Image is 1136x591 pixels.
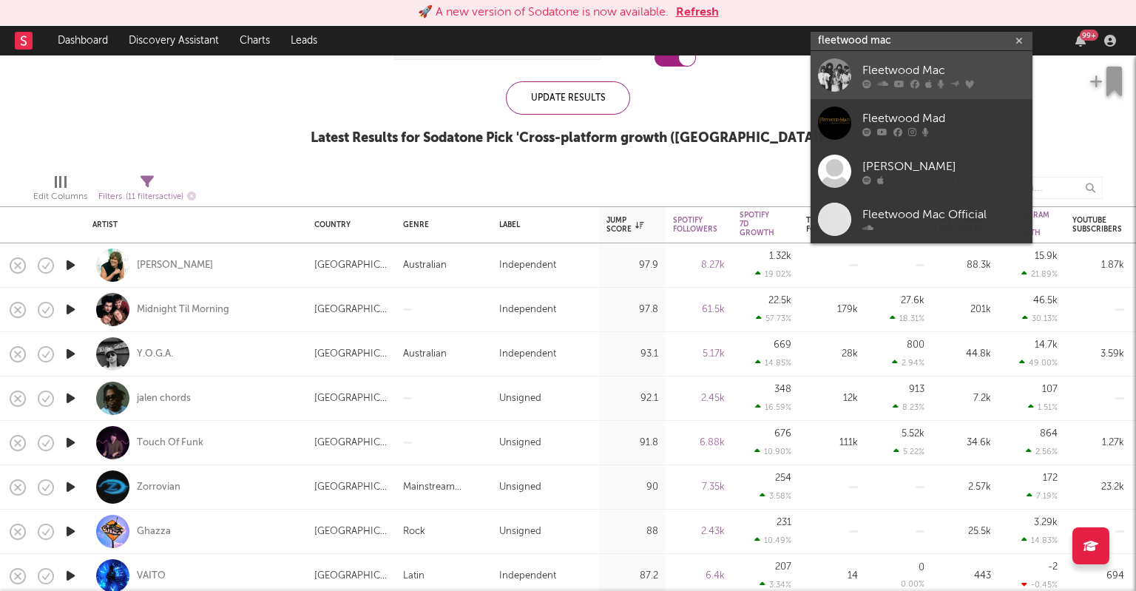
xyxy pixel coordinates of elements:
div: 88 [606,523,658,541]
div: 10.90 % [754,447,791,456]
div: [GEOGRAPHIC_DATA] [314,523,388,541]
div: Jump Score [606,216,643,234]
div: 25.5k [939,523,991,541]
div: [GEOGRAPHIC_DATA] [314,567,388,585]
div: 87.2 [606,567,658,585]
div: Independent [499,567,556,585]
div: 🚀 A new version of Sodatone is now available. [418,4,669,21]
div: 92.1 [606,390,658,408]
div: 913 [909,385,924,394]
div: -2 [1048,562,1058,572]
div: Rock [403,523,425,541]
div: 5.17k [673,345,725,363]
div: 1.32k [769,251,791,261]
div: 23.2k [1072,479,1124,496]
div: Genre [403,220,477,229]
div: 5.52k [902,429,924,439]
div: 57.73 % [756,314,791,323]
div: Independent [499,301,556,319]
div: 1.87k [1072,257,1124,274]
a: Y.O.G.A. [137,348,173,361]
a: [PERSON_NAME] [137,259,213,272]
div: 93.1 [606,345,658,363]
div: 1.51 % [1028,402,1058,412]
div: 7.19 % [1027,491,1058,501]
div: Australian [403,345,447,363]
div: [GEOGRAPHIC_DATA] [314,257,388,274]
div: 15.9k [1035,251,1058,261]
div: 2.43k [673,523,725,541]
div: Unsigned [499,434,541,452]
div: 12k [806,390,858,408]
div: 3.34 % [760,580,791,590]
div: Independent [499,345,556,363]
a: Fleetwood Mac [811,51,1032,99]
div: 27.6k [901,296,924,305]
div: 49.00 % [1019,358,1058,368]
div: 0 [919,563,924,573]
div: Artist [92,220,292,229]
a: [PERSON_NAME] [811,147,1032,195]
div: 2.45k [673,390,725,408]
div: 16.59 % [755,402,791,412]
div: 231 [777,518,791,527]
div: 348 [774,385,791,394]
div: 254 [775,473,791,483]
div: 3.29k [1034,518,1058,527]
div: YouTube Subscribers [1072,216,1122,234]
div: 90 [606,479,658,496]
div: 111k [806,434,858,452]
div: Spotify 7D Growth [740,211,774,237]
div: 34.6k [939,434,991,452]
div: 669 [774,340,791,350]
div: 0.00 % [901,581,924,589]
div: 107 [1042,385,1058,394]
div: Fleetwood Mac [862,61,1025,79]
div: 46.5k [1033,296,1058,305]
div: 19.02 % [755,269,791,279]
div: Label [499,220,584,229]
a: Fleetwood Mad [811,99,1032,147]
div: [GEOGRAPHIC_DATA] [314,345,388,363]
a: Dashboard [47,26,118,55]
div: 14.85 % [755,358,791,368]
div: 1.27k [1072,434,1124,452]
div: Country [314,220,381,229]
a: Touch Of Funk [137,436,203,450]
a: VAITO [137,570,166,583]
div: 3.59k [1072,345,1124,363]
a: jalen chords [137,392,191,405]
div: 14.7k [1035,340,1058,350]
input: Search... [992,177,1103,199]
div: 8.27k [673,257,725,274]
div: 18.31 % [890,314,924,323]
div: [GEOGRAPHIC_DATA] [314,479,388,496]
div: 7.2k [939,390,991,408]
div: 44.8k [939,345,991,363]
div: 201k [939,301,991,319]
div: 179k [806,301,858,319]
div: Independent [499,257,556,274]
div: 7.35k [673,479,725,496]
button: Refresh [676,4,719,21]
div: 172 [1043,473,1058,483]
div: 443 [939,567,991,585]
div: 2.56 % [1026,447,1058,456]
a: Discovery Assistant [118,26,229,55]
div: 694 [1072,567,1124,585]
div: Latest Results for Sodatone Pick ' Cross-platform growth ([GEOGRAPHIC_DATA]) ' [311,129,826,147]
div: 3.58 % [760,491,791,501]
input: Search for artists [811,32,1032,50]
div: Latin [403,567,425,585]
div: Mainstream Electronic [403,479,484,496]
div: 5.22 % [893,447,924,456]
div: 676 [774,429,791,439]
div: 10.49 % [754,536,791,545]
a: Ghazza [137,525,171,538]
span: ( 11 filters active) [126,193,183,201]
div: 8.23 % [893,402,924,412]
div: Filters [98,188,196,206]
button: 99+ [1075,35,1086,47]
